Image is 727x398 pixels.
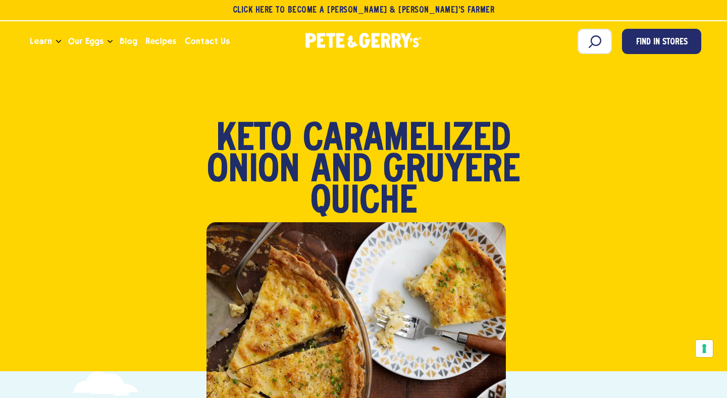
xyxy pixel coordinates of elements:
[578,29,612,54] input: Search
[310,187,417,218] span: Quiche
[30,35,52,47] span: Learn
[68,35,103,47] span: Our Eggs
[108,40,113,43] button: Open the dropdown menu for Our Eggs
[383,156,520,187] span: Gruyére
[64,28,108,55] a: Our Eggs
[311,156,372,187] span: and
[217,124,292,156] span: Keto
[303,124,511,156] span: Caramelized
[636,36,688,49] span: Find in Stores
[120,35,137,47] span: Blog
[622,29,701,54] a: Find in Stores
[116,28,141,55] a: Blog
[181,28,234,55] a: Contact Us
[26,28,56,55] a: Learn
[207,156,300,187] span: Onion
[141,28,180,55] a: Recipes
[56,40,61,43] button: Open the dropdown menu for Learn
[696,340,713,357] button: Your consent preferences for tracking technologies
[185,35,230,47] span: Contact Us
[145,35,176,47] span: Recipes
